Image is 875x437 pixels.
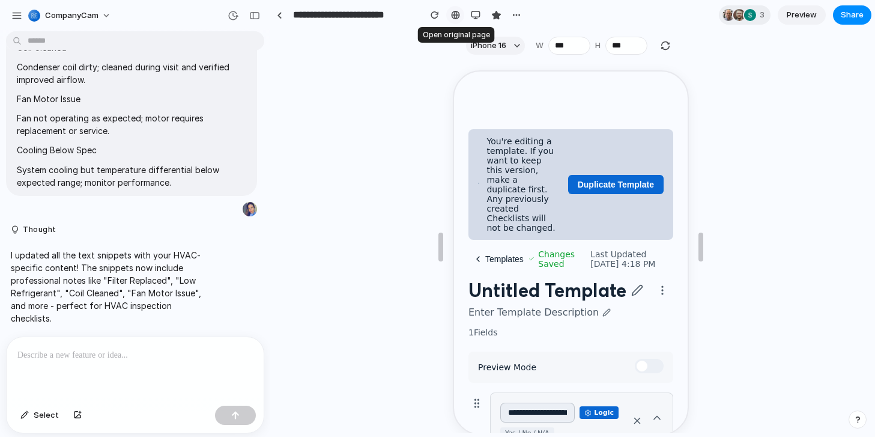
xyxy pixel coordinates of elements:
[17,163,246,189] p: System cooling but temperature differential below expected range; monitor performance.
[17,112,246,137] p: Fan not operating as expected; motor requires replacement or service.
[23,6,117,25] button: CompanyCam
[418,27,495,43] div: Open original page
[24,291,82,301] span: Preview Mode
[471,40,506,52] span: iPhone 16
[46,356,100,367] button: Yes / No / N/A
[11,249,211,325] p: I updated all the text snippets with your HVAC-specific content! The snippets now include profess...
[84,178,127,197] span: Changes Saved
[126,335,165,347] span: Logic
[14,207,189,230] h1: Untitled Template
[34,409,59,421] span: Select
[787,9,817,21] span: Preview
[32,65,104,161] span: You're editing a template. If you want to keep this version, make a duplicate first. Any previous...
[760,9,768,21] span: 3
[833,5,871,25] button: Share
[14,235,219,246] div: Enter Template Description
[17,61,246,86] p: Condenser coil dirty; cleaned during visit and verified improved airflow.
[114,103,210,123] button: Duplicate Template
[466,37,525,55] button: iPhone 16
[719,5,771,25] div: 3
[17,144,246,156] p: Cooling Below Spec
[45,10,98,22] span: CompanyCam
[14,180,74,195] button: Templates
[536,40,543,52] label: W
[14,406,65,425] button: Select
[17,93,246,105] p: Fan Motor Issue
[841,9,864,21] span: Share
[778,5,826,25] a: Preview
[595,40,601,52] label: H
[14,256,219,266] div: 1 Fields
[136,178,219,197] span: Last Updated [DATE] 4:18 PM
